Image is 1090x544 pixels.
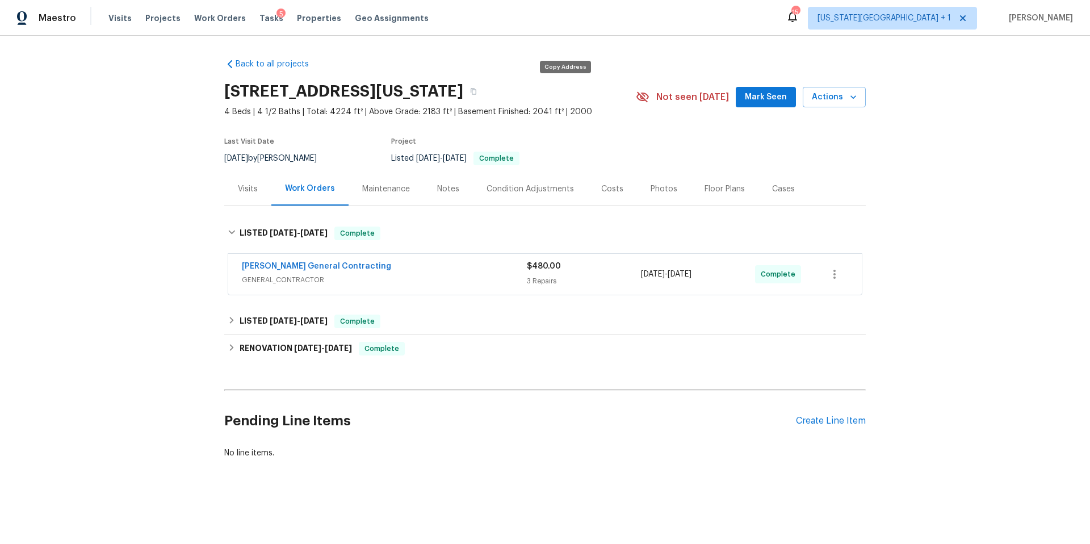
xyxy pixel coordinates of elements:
div: Work Orders [285,183,335,194]
span: [DATE] [300,229,328,237]
span: [DATE] [416,154,440,162]
span: Projects [145,12,181,24]
h6: RENOVATION [240,342,352,355]
div: 15 [791,7,799,18]
span: [PERSON_NAME] [1004,12,1073,24]
span: [DATE] [224,154,248,162]
div: Costs [601,183,623,195]
span: Last Visit Date [224,138,274,145]
span: - [416,154,467,162]
div: Floor Plans [705,183,745,195]
span: Actions [812,90,857,104]
span: [DATE] [270,317,297,325]
span: Maestro [39,12,76,24]
div: Visits [238,183,258,195]
span: Geo Assignments [355,12,429,24]
span: [DATE] [300,317,328,325]
div: 3 Repairs [527,275,641,287]
span: Visits [108,12,132,24]
span: Work Orders [194,12,246,24]
div: Notes [437,183,459,195]
span: Listed [391,154,519,162]
div: by [PERSON_NAME] [224,152,330,165]
div: Maintenance [362,183,410,195]
div: LISTED [DATE]-[DATE]Complete [224,215,866,252]
span: Mark Seen [745,90,787,104]
button: Actions [803,87,866,108]
div: No line items. [224,447,866,459]
span: [DATE] [641,270,665,278]
span: Properties [297,12,341,24]
h6: LISTED [240,227,328,240]
span: - [270,317,328,325]
span: $480.00 [527,262,561,270]
span: [US_STATE][GEOGRAPHIC_DATA] + 1 [817,12,951,24]
span: Complete [360,343,404,354]
span: [DATE] [270,229,297,237]
span: - [641,269,691,280]
span: 4 Beds | 4 1/2 Baths | Total: 4224 ft² | Above Grade: 2183 ft² | Basement Finished: 2041 ft² | 2000 [224,106,636,118]
span: [DATE] [325,344,352,352]
span: Complete [336,228,379,239]
span: Tasks [259,14,283,22]
span: [DATE] [443,154,467,162]
span: Project [391,138,416,145]
span: GENERAL_CONTRACTOR [242,274,527,286]
button: Mark Seen [736,87,796,108]
div: Cases [772,183,795,195]
span: Not seen [DATE] [656,91,729,103]
span: [DATE] [294,344,321,352]
div: Create Line Item [796,416,866,426]
div: Photos [651,183,677,195]
span: Complete [761,269,800,280]
a: [PERSON_NAME] General Contracting [242,262,391,270]
span: Complete [336,316,379,327]
div: 5 [276,9,286,20]
h6: LISTED [240,315,328,328]
div: RENOVATION [DATE]-[DATE]Complete [224,335,866,362]
h2: [STREET_ADDRESS][US_STATE] [224,86,463,97]
span: - [270,229,328,237]
div: Condition Adjustments [487,183,574,195]
span: Complete [475,155,518,162]
div: LISTED [DATE]-[DATE]Complete [224,308,866,335]
span: [DATE] [668,270,691,278]
a: Back to all projects [224,58,333,70]
h2: Pending Line Items [224,395,796,447]
span: - [294,344,352,352]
